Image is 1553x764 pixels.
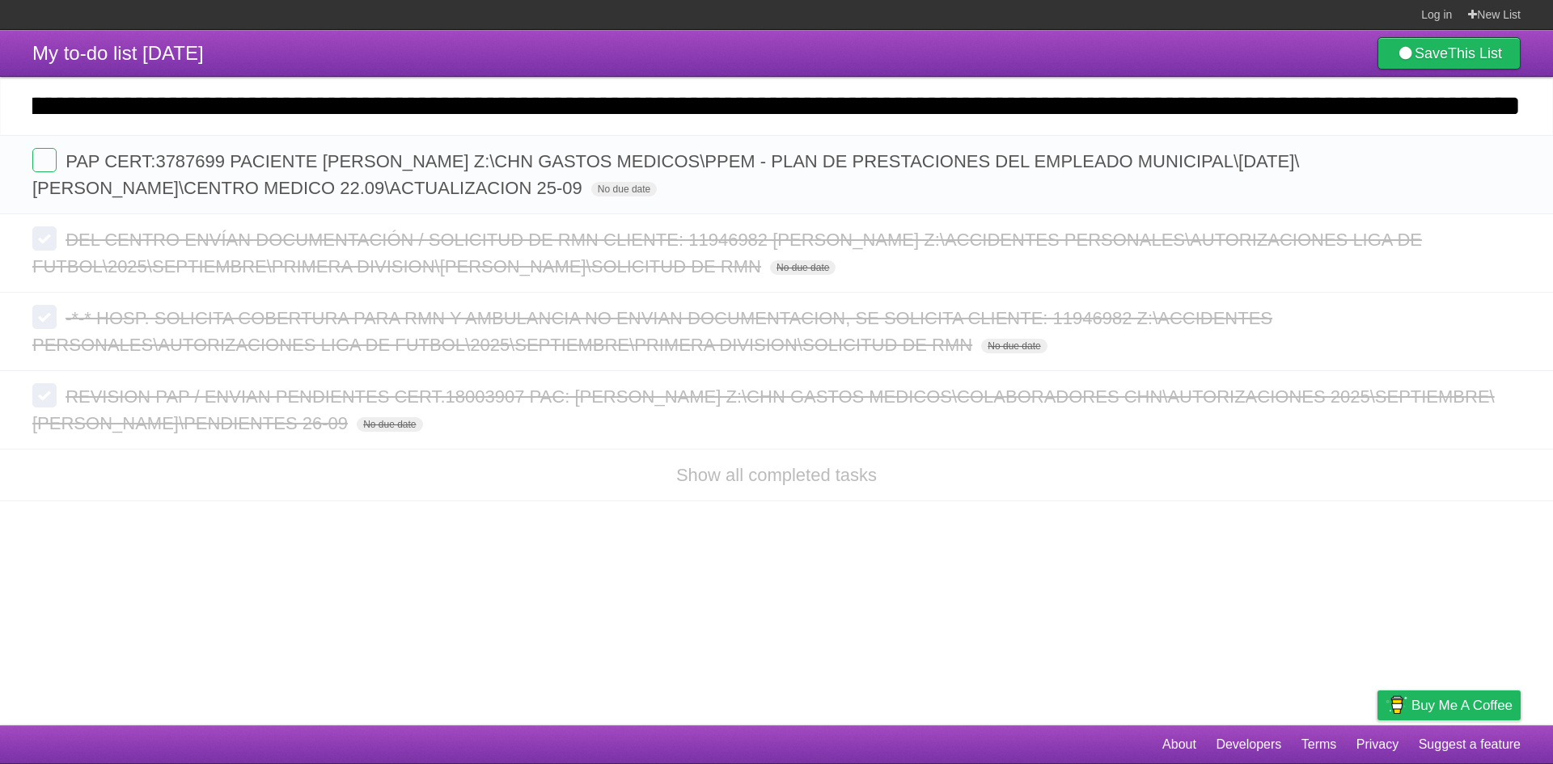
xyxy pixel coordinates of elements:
[32,42,204,64] span: My to-do list [DATE]
[1377,690,1521,720] a: Buy me a coffee
[32,383,57,407] label: Done
[1216,729,1281,760] a: Developers
[676,465,877,485] a: Show all completed tasks
[591,182,657,196] span: No due date
[32,226,57,251] label: Done
[32,305,57,329] label: Done
[1386,691,1407,719] img: Buy me a coffee
[1356,729,1399,760] a: Privacy
[1301,729,1337,760] a: Terms
[32,386,1495,433] span: REVISION PAP / ENVIAN PENDIENTES CERT.18003907 PAC: [PERSON_NAME] Z:\CHN GASTOS MEDICOS\COLABORAD...
[1162,729,1196,760] a: About
[1377,37,1521,70] a: SaveThis List
[1411,691,1513,720] span: Buy me a coffee
[1419,729,1521,760] a: Suggest a feature
[32,230,1422,276] span: DEL CENTRO ENVÍAN DOCUMENTACIÓN / SOLICITUD DE RMN CLIENTE: 11946982 [PERSON_NAME] Z:\ACCIDENTES ...
[981,339,1047,353] span: No due date
[32,308,1272,355] span: -*-* HOSP. SOLICITA COBERTURA PARA RMN Y AMBULANCIA NO ENVIAN DOCUMENTACION, SE SOLICITA CLIENTE:...
[32,151,1299,198] span: PAP CERT:3787699 PACIENTE [PERSON_NAME] Z:\CHN GASTOS MEDICOS\PPEM - PLAN DE PRESTACIONES DEL EMP...
[357,417,422,432] span: No due date
[770,260,836,275] span: No due date
[32,148,57,172] label: Done
[1448,45,1502,61] b: This List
